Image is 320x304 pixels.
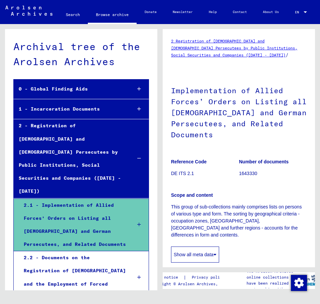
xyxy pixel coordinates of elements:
[19,251,127,304] div: 2.2 - Documents on the Registration of [DEMOGRAPHIC_DATA] and the Employment of Forced Laborers, ...
[295,10,302,14] span: EN
[286,52,289,58] span: /
[171,75,307,149] h1: Implementation of Allied Forces’ Orders on Listing all [DEMOGRAPHIC_DATA] and German Persecutees,...
[14,103,127,116] div: 1 - Incarceration Documents
[58,7,88,23] a: Search
[171,38,297,57] a: 2 Registration of [DEMOGRAPHIC_DATA] and [DEMOGRAPHIC_DATA] Persecutees by Public Institutions, S...
[247,280,296,292] p: have been realized in partnership with
[201,4,225,20] a: Help
[171,159,207,164] b: Reference Code
[150,281,232,287] p: Copyright © Arolsen Archives, 2021
[239,170,307,177] p: 1643330
[14,119,127,198] div: 2 - Registration of [DEMOGRAPHIC_DATA] and [DEMOGRAPHIC_DATA] Persecutees by Public Institutions,...
[186,274,232,281] a: Privacy policy
[239,159,289,164] b: Number of documents
[150,274,183,281] a: Legal notice
[5,6,52,16] img: Arolsen_neg.svg
[255,4,287,20] a: About Us
[171,170,239,177] p: DE ITS 2.1
[291,275,307,291] img: Change consent
[14,83,127,96] div: 0 - Global Finding Aids
[171,192,213,198] b: Scope and content
[165,4,201,20] a: Newsletter
[88,7,137,24] a: Browse archive
[171,203,307,239] p: This group of sub-collections mainly comprises lists on persons of various type and form. The sor...
[137,4,165,20] a: Donate
[171,247,219,263] button: Show all meta data
[247,268,296,280] p: The Arolsen Archives online collections
[225,4,255,20] a: Contact
[19,199,127,251] div: 2.1 - Implementation of Allied Forces’ Orders on Listing all [DEMOGRAPHIC_DATA] and German Persec...
[150,274,232,281] div: |
[13,39,149,69] div: Archival tree of the Arolsen Archives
